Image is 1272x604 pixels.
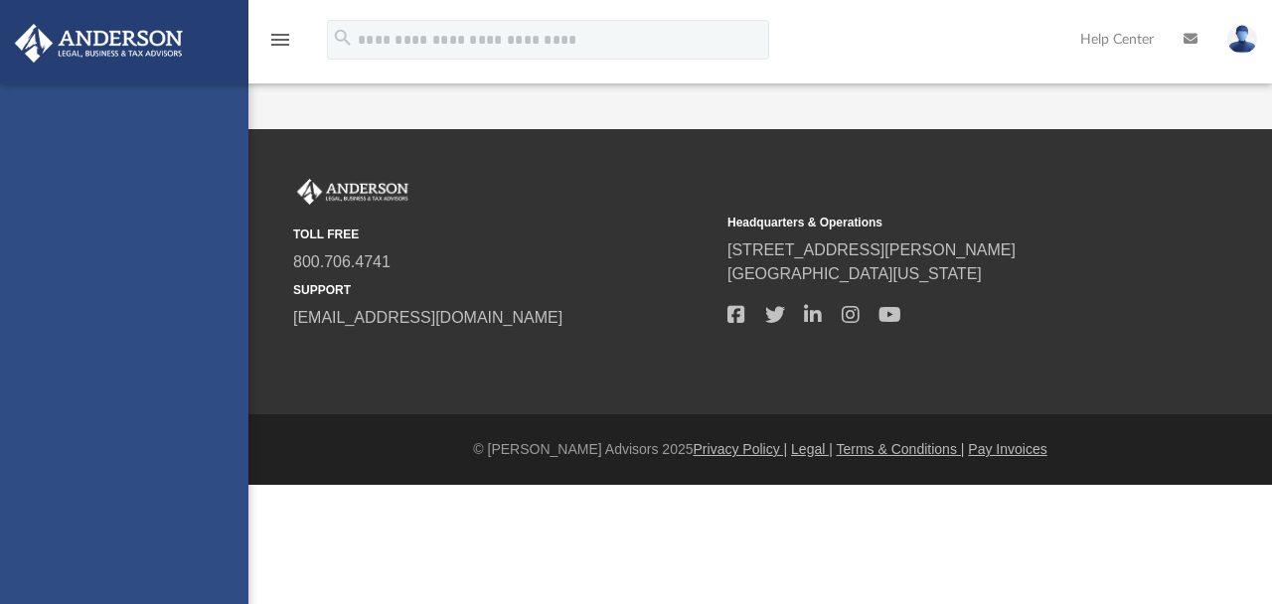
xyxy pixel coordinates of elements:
a: Pay Invoices [968,441,1046,457]
img: Anderson Advisors Platinum Portal [293,179,412,205]
small: Headquarters & Operations [727,214,1148,231]
small: TOLL FREE [293,226,714,243]
small: SUPPORT [293,281,714,299]
a: Privacy Policy | [694,441,788,457]
a: [GEOGRAPHIC_DATA][US_STATE] [727,265,982,282]
a: [STREET_ADDRESS][PERSON_NAME] [727,241,1016,258]
a: Legal | [791,441,833,457]
i: menu [268,28,292,52]
i: search [332,27,354,49]
img: Anderson Advisors Platinum Portal [9,24,189,63]
img: User Pic [1227,25,1257,54]
a: Terms & Conditions | [837,441,965,457]
a: menu [268,38,292,52]
a: 800.706.4741 [293,253,391,270]
a: [EMAIL_ADDRESS][DOMAIN_NAME] [293,309,562,326]
div: © [PERSON_NAME] Advisors 2025 [248,439,1272,460]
